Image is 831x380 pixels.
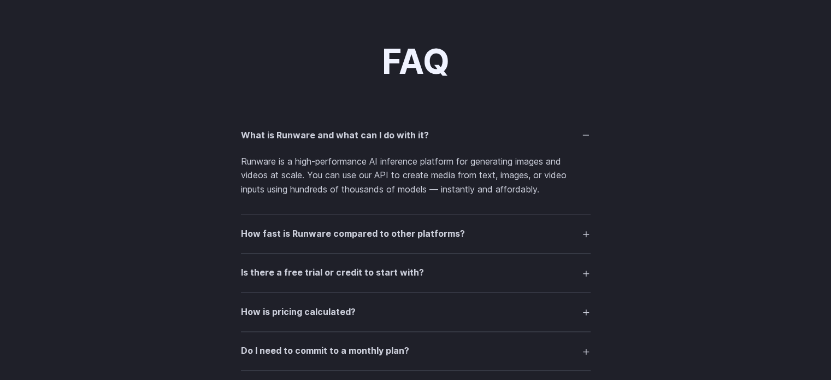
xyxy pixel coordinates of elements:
[241,128,429,143] h3: What is Runware and what can I do with it?
[241,305,356,319] h3: How is pricing calculated?
[241,344,409,358] h3: Do I need to commit to a monthly plan?
[241,266,424,280] h3: Is there a free trial or credit to start with?
[241,301,591,322] summary: How is pricing calculated?
[241,262,591,283] summary: Is there a free trial or credit to start with?
[241,227,465,241] h3: How fast is Runware compared to other platforms?
[241,341,591,361] summary: Do I need to commit to a monthly plan?
[382,43,450,81] h2: FAQ
[241,125,591,145] summary: What is Runware and what can I do with it?
[241,155,591,197] p: Runware is a high-performance AI inference platform for generating images and videos at scale. Yo...
[241,223,591,244] summary: How fast is Runware compared to other platforms?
